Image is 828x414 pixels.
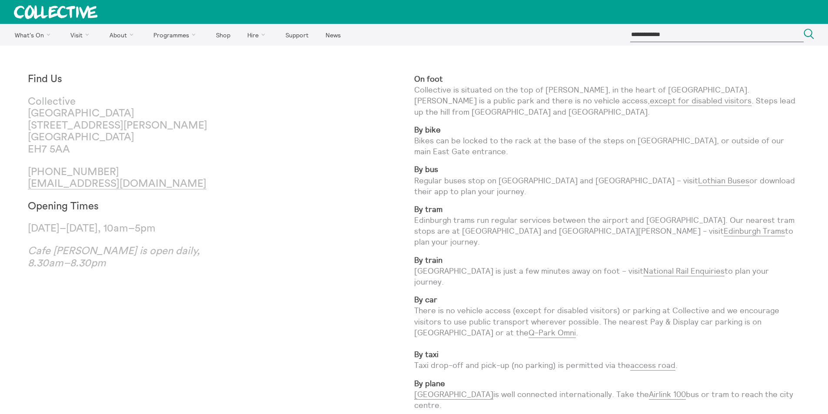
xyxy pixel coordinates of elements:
a: About [102,24,144,46]
p: Bikes can be locked to the rack at the base of the steps on [GEOGRAPHIC_DATA], or outside of our ... [414,124,801,157]
a: Shop [208,24,238,46]
a: News [318,24,348,46]
strong: Find Us [28,74,62,84]
strong: By bus [414,164,438,174]
a: Programmes [146,24,207,46]
em: Cafe [PERSON_NAME] is open daily, 8.30am–8.30pm [28,246,200,268]
a: Visit [63,24,100,46]
strong: By tram [414,204,442,214]
p: There is no vehicle access (except for disabled visitors) or parking at Collective and we encoura... [414,294,801,371]
p: is well connected internationally. Take the bus or tram to reach the city centre. [414,378,801,411]
p: [GEOGRAPHIC_DATA] is just a few minutes away on foot – visit to plan your journey. [414,255,801,288]
a: Lothian Buses [698,176,749,186]
strong: By bike [414,125,441,135]
strong: By taxi [414,349,439,359]
p: Edinburgh trams run regular services between the airport and [GEOGRAPHIC_DATA]. Our nearest tram ... [414,204,801,248]
strong: By plane [414,378,445,388]
p: Collective is situated on the top of [PERSON_NAME], in the heart of [GEOGRAPHIC_DATA]. [PERSON_NA... [414,73,801,117]
strong: On foot [414,74,443,84]
p: Regular buses stop on [GEOGRAPHIC_DATA] and [GEOGRAPHIC_DATA] – visit or download their app to pl... [414,164,801,197]
a: Q-Park Omni [529,328,576,338]
p: [PHONE_NUMBER] [28,166,221,190]
strong: By train [414,255,442,265]
a: What's On [7,24,61,46]
a: except for disabled visitors [650,96,752,106]
a: Edinburgh Trams [724,226,785,236]
a: [GEOGRAPHIC_DATA] [414,389,493,400]
a: access road [630,360,675,371]
a: Hire [240,24,276,46]
p: [DATE]–[DATE], 10am–5pm [28,223,221,235]
strong: Opening Times [28,201,99,212]
a: [EMAIL_ADDRESS][DOMAIN_NAME] [28,179,206,189]
a: National Rail Enquiries [643,266,725,276]
strong: By car [414,295,437,305]
p: Collective [GEOGRAPHIC_DATA] [STREET_ADDRESS][PERSON_NAME] [GEOGRAPHIC_DATA] EH7 5AA [28,96,221,156]
a: Support [278,24,316,46]
a: Airlink 100 [649,389,686,400]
